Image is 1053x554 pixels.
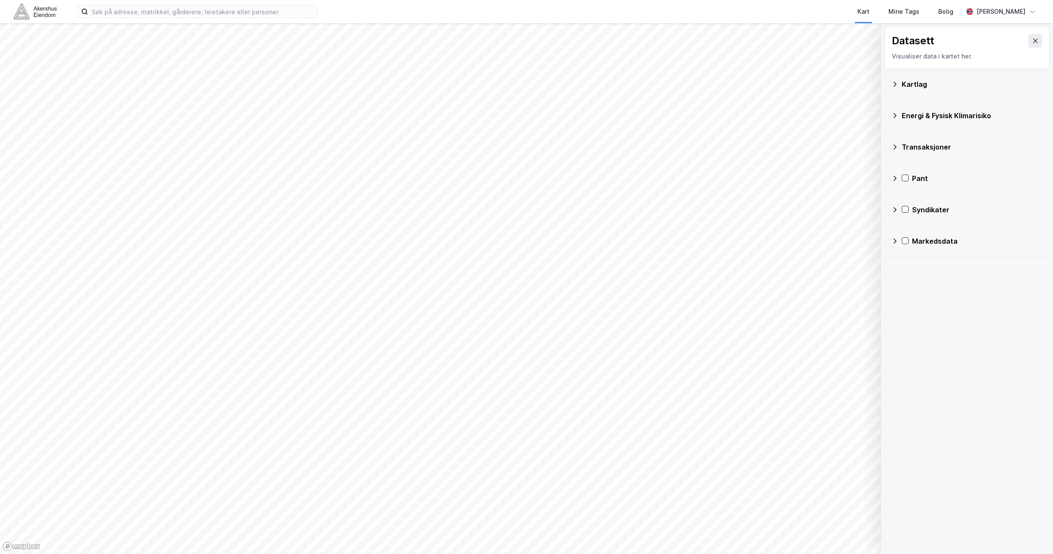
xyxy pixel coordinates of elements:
[857,6,869,17] div: Kart
[902,110,1043,121] div: Energi & Fysisk Klimarisiko
[892,34,934,48] div: Datasett
[902,79,1043,89] div: Kartlag
[892,51,1042,61] div: Visualiser data i kartet her.
[1010,513,1053,554] div: Kontrollprogram for chat
[912,236,1043,246] div: Markedsdata
[1010,513,1053,554] iframe: Chat Widget
[14,4,57,19] img: akershus-eiendom-logo.9091f326c980b4bce74ccdd9f866810c.svg
[938,6,953,17] div: Bolig
[88,5,318,18] input: Søk på adresse, matrikkel, gårdeiere, leietakere eller personer
[912,173,1043,184] div: Pant
[902,142,1043,152] div: Transaksjoner
[3,542,40,551] a: Mapbox homepage
[888,6,919,17] div: Mine Tags
[976,6,1025,17] div: [PERSON_NAME]
[912,205,1043,215] div: Syndikater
